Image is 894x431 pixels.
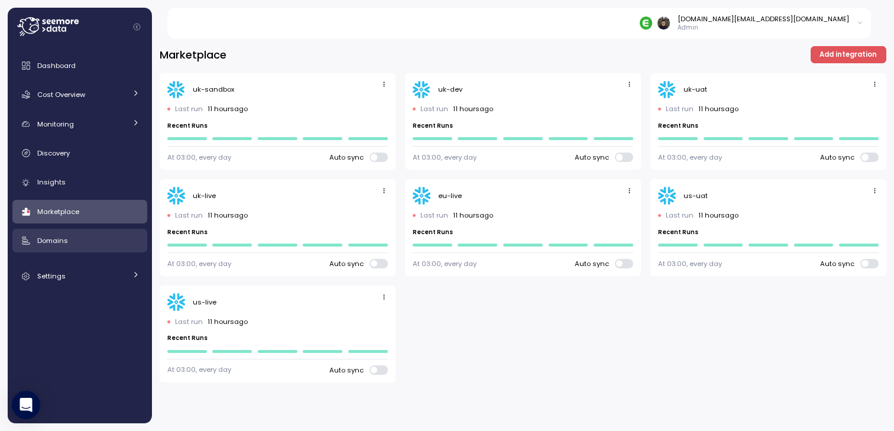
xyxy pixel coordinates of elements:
div: At 03:00, every day [413,153,477,162]
span: Discovery [37,148,70,158]
span: Auto sync [329,259,370,268]
p: Recent Runs [658,228,879,236]
button: Collapse navigation [129,22,144,31]
p: Last run [175,104,203,114]
a: Monitoring [12,112,147,136]
span: Cost Overview [37,90,85,99]
p: Last run [420,210,448,220]
a: Cost Overview [12,83,147,106]
span: Add integration [819,47,877,63]
span: Settings [37,271,66,281]
p: Recent Runs [413,228,633,236]
p: 11 hours ago [208,317,248,326]
h3: Marketplace [160,47,226,62]
button: Add integration [811,46,886,63]
div: us-live [193,297,216,307]
span: Auto sync [820,259,860,268]
div: At 03:00, every day [167,259,231,268]
div: At 03:00, every day [413,259,477,268]
p: Admin [678,24,849,32]
p: Recent Runs [413,122,633,130]
span: Auto sync [329,153,370,162]
div: [DOMAIN_NAME][EMAIL_ADDRESS][DOMAIN_NAME] [678,14,849,24]
div: uk-sandbox [193,85,234,94]
span: Auto sync [575,153,615,162]
span: Dashboard [37,61,76,70]
p: 11 hours ago [698,210,738,220]
span: Auto sync [575,259,615,268]
img: 689adfd76a9d17b9213495f1.PNG [640,17,652,29]
a: Marketplace [12,200,147,223]
div: uk-dev [438,85,462,94]
p: Last run [175,317,203,326]
p: Recent Runs [167,228,388,236]
span: Auto sync [329,365,370,375]
span: Auto sync [820,153,860,162]
p: Last run [666,104,694,114]
a: Settings [12,264,147,288]
p: Recent Runs [167,334,388,342]
a: Domains [12,229,147,252]
a: Discovery [12,141,147,165]
p: 11 hours ago [453,104,493,114]
div: us-uat [684,191,708,200]
div: At 03:00, every day [658,259,722,268]
span: Domains [37,236,68,245]
div: Open Intercom Messenger [12,391,40,419]
p: Recent Runs [167,122,388,130]
p: 11 hours ago [208,104,248,114]
p: Last run [175,210,203,220]
p: 11 hours ago [698,104,738,114]
p: Last run [666,210,694,220]
p: Recent Runs [658,122,879,130]
div: At 03:00, every day [167,153,231,162]
div: At 03:00, every day [658,153,722,162]
span: Monitoring [37,119,74,129]
p: 11 hours ago [208,210,248,220]
span: Marketplace [37,207,79,216]
div: uk-live [193,191,216,200]
span: Insights [37,177,66,187]
img: 8a667c340b96c72f6b400081a025948b [657,17,670,29]
p: Last run [420,104,448,114]
a: Insights [12,171,147,195]
div: At 03:00, every day [167,365,231,374]
div: uk-uat [684,85,707,94]
p: 11 hours ago [453,210,493,220]
div: eu-live [438,191,462,200]
a: Dashboard [12,54,147,77]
